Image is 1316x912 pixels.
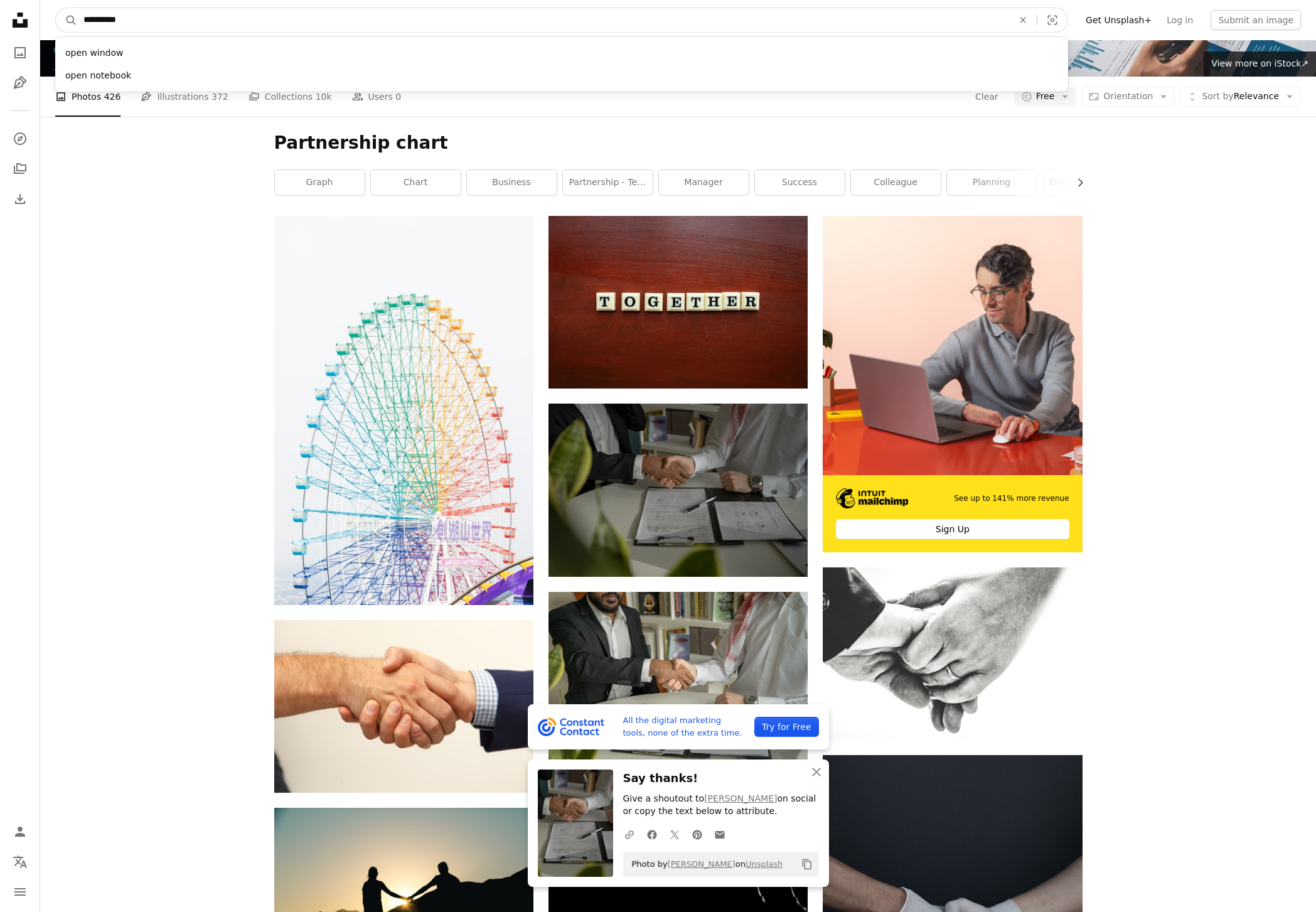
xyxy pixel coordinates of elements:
[316,90,332,104] span: 10k
[274,404,533,416] a: white ferris wheel under white sky during daytime
[851,170,941,195] a: colleague
[8,126,33,151] a: Explore
[548,404,808,576] img: two people shaking hands over a piece of paper
[274,620,533,793] img: man and woman holding hands
[663,822,686,847] a: Share on Twitter
[1009,8,1037,32] button: Clear
[975,87,999,107] button: Clear
[548,592,808,764] img: a couple of men shaking hands over a desk
[395,90,401,104] span: 0
[641,822,663,847] a: Share on Facebook
[668,859,736,869] a: [PERSON_NAME]
[626,854,783,874] span: Photo by on
[1202,90,1279,103] span: Relevance
[823,216,1082,475] img: file-1722962848292-892f2e7827caimage
[528,704,829,749] a: All the digital marketing tools, none of the extra time.Try for Free
[55,8,1068,33] form: Find visuals sitewide
[947,170,1037,195] a: planning
[8,8,33,35] a: Home — Unsplash
[56,8,77,32] button: Search Unsplash
[249,77,332,117] a: Collections 10k
[211,90,228,104] span: 372
[823,567,1082,740] img: person's hand
[1014,87,1077,107] button: Free
[141,77,228,117] a: Illustrations 372
[8,879,33,904] button: Menu
[754,717,818,737] div: Try for Free
[1202,91,1233,101] span: Sort by
[623,770,819,788] h3: Say thanks!
[746,859,783,869] a: Unsplash
[1211,10,1301,30] button: Submit an image
[1204,51,1316,77] a: View more on iStock↗
[55,42,1068,65] div: open window
[686,822,709,847] a: Share on Pinterest
[954,493,1069,504] span: See up to 141% more revenue
[1103,91,1153,101] span: Orientation
[8,70,33,95] a: Illustrations
[548,216,808,389] img: the word together spelled with scrabble tiles on a wooden surface
[274,888,533,899] a: silhouette of man and woman holding hands while walking under gray sky during daytime
[823,216,1082,552] a: See up to 141% more revenueSign Up
[1043,170,1133,195] a: employee engagement
[1081,87,1175,107] button: Orientation
[563,170,653,195] a: partnership - teamwork
[274,700,533,712] a: man and woman holding hands
[1211,58,1308,68] span: View more on iStock ↗
[623,714,745,739] span: All the digital marketing tools, none of the extra time.
[8,849,33,874] button: Language
[1180,87,1301,107] button: Sort byRelevance
[8,186,33,212] a: Download History
[1078,10,1159,30] a: Get Unsplash+
[538,717,605,736] img: file-1643061002856-0f96dc078c63image
[55,65,1068,87] div: open notebook
[1069,170,1083,195] button: scroll list to the right
[704,793,777,803] a: [PERSON_NAME]
[274,216,533,605] img: white ferris wheel under white sky during daytime
[1037,8,1067,32] button: Visual search
[548,484,808,495] a: two people shaking hands over a piece of paper
[548,296,808,308] a: the word together spelled with scrabble tiles on a wooden surface
[467,170,557,195] a: business
[1159,10,1201,30] a: Log in
[352,77,402,117] a: Users 0
[274,132,1083,154] h1: Partnership chart
[836,519,1069,539] div: Sign Up
[659,170,749,195] a: manager
[796,854,818,875] button: Copy to clipboard
[548,672,808,684] a: a couple of men shaking hands over a desk
[823,648,1082,659] a: person's hand
[8,156,33,181] a: Collections
[1036,90,1055,103] span: Free
[755,170,845,195] a: success
[275,170,365,195] a: graph
[8,40,33,65] a: Photos
[709,822,731,847] a: Share over email
[836,488,908,508] img: file-1690386555781-336d1949dad1image
[8,819,33,844] a: Log in / Sign up
[371,170,461,195] a: chart
[623,793,819,818] p: Give a shoutout to on social or copy the text below to attribute.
